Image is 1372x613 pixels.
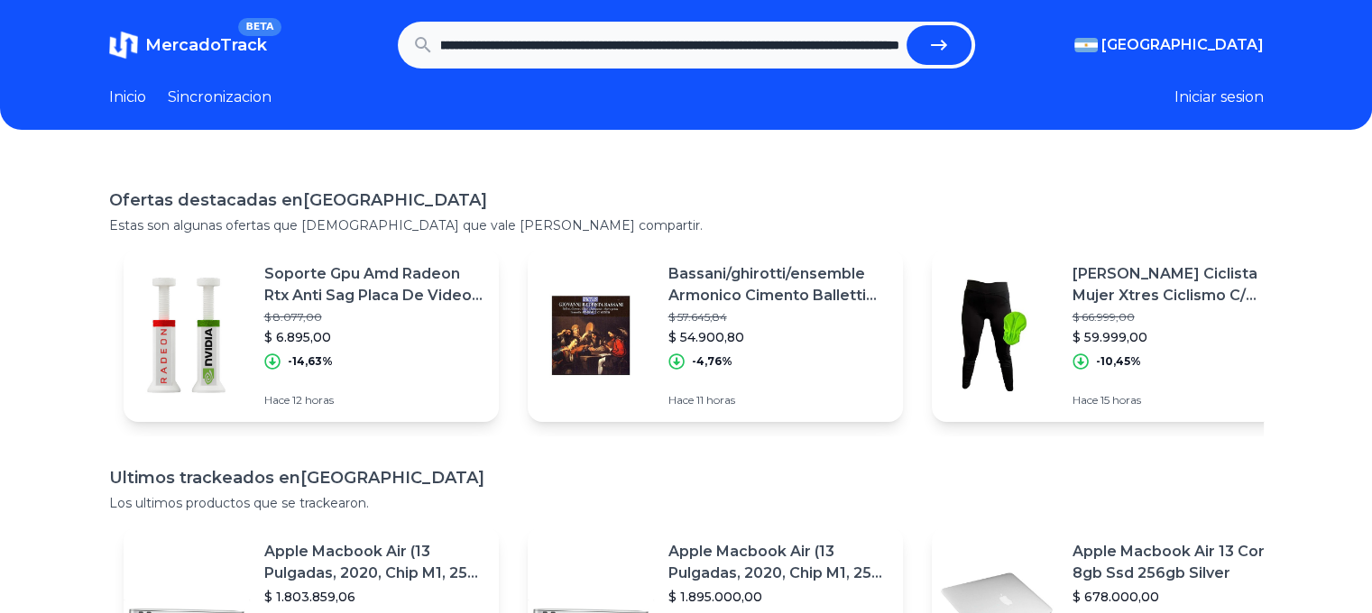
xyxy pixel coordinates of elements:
[264,588,484,606] p: $ 1.803.859,06
[1073,541,1293,584] p: Apple Macbook Air 13 Core I5 8gb Ssd 256gb Silver
[1073,328,1293,346] p: $ 59.999,00
[668,541,889,584] p: Apple Macbook Air (13 Pulgadas, 2020, Chip M1, 256 Gb De Ssd, 8 Gb De Ram) - Plata
[168,87,272,108] a: Sincronizacion
[109,465,1264,490] h1: Ultimos trackeados en [GEOGRAPHIC_DATA]
[668,263,889,306] p: Bassani/ghirotti/ensemble Armonico Cimento Balletti Correnti
[932,249,1307,422] a: Featured image[PERSON_NAME] Ciclista Mujer Xtres Ciclismo C/ Badana$ 66.999,00$ 59.999,00-10,45%H...
[264,393,484,407] p: Hace 12 horas
[109,216,1264,234] p: Estas son algunas ofertas que [DEMOGRAPHIC_DATA] que vale [PERSON_NAME] compartir.
[264,541,484,584] p: Apple Macbook Air (13 Pulgadas, 2020, Chip M1, 256 Gb De Ssd, 8 Gb De Ram) - Plata
[238,18,281,36] span: BETA
[109,31,267,59] a: MercadoTrackBETA
[668,328,889,346] p: $ 54.900,80
[264,263,484,306] p: Soporte Gpu Amd Radeon Rtx Anti Sag Placa De Video Regulable
[1074,38,1098,52] img: Argentina
[668,310,889,325] p: $ 57.645,84
[692,354,732,369] p: -4,76%
[109,494,1264,512] p: Los ultimos productos que se trackearon.
[1073,588,1293,606] p: $ 678.000,00
[528,249,903,422] a: Featured imageBassani/ghirotti/ensemble Armonico Cimento Balletti Correnti$ 57.645,84$ 54.900,80-...
[109,31,138,59] img: MercadoTrack
[145,35,267,55] span: MercadoTrack
[528,272,654,398] img: Featured image
[288,354,333,369] p: -14,63%
[109,188,1264,213] h1: Ofertas destacadas en [GEOGRAPHIC_DATA]
[1073,310,1293,325] p: $ 66.999,00
[1073,393,1293,407] p: Hace 15 horas
[124,249,499,422] a: Featured imageSoporte Gpu Amd Radeon Rtx Anti Sag Placa De Video Regulable$ 8.077,00$ 6.895,00-14...
[1073,263,1293,306] p: [PERSON_NAME] Ciclista Mujer Xtres Ciclismo C/ Badana
[668,393,889,407] p: Hace 11 horas
[1074,34,1264,56] button: [GEOGRAPHIC_DATA]
[668,588,889,606] p: $ 1.895.000,00
[124,272,250,398] img: Featured image
[109,87,146,108] a: Inicio
[1174,87,1264,108] button: Iniciar sesion
[932,272,1058,398] img: Featured image
[1101,34,1264,56] span: [GEOGRAPHIC_DATA]
[264,328,484,346] p: $ 6.895,00
[264,310,484,325] p: $ 8.077,00
[1096,354,1141,369] p: -10,45%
